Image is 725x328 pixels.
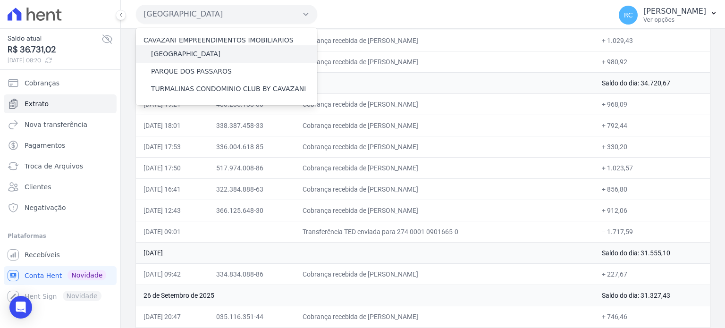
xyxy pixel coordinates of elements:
span: Clientes [25,182,51,192]
td: [DATE] 12:43 [136,200,209,221]
span: Extrato [25,99,49,109]
td: Cobrança recebida de [PERSON_NAME] [295,30,594,51]
td: 322.384.888-63 [209,178,295,200]
span: Negativação [25,203,66,212]
a: Clientes [4,177,117,196]
a: Recebíveis [4,245,117,264]
p: [PERSON_NAME] [643,7,706,16]
td: Saldo do dia: 31.555,10 [594,242,710,263]
td: Cobrança recebida de [PERSON_NAME] [295,51,594,72]
span: Conta Hent [25,271,62,280]
td: + 1.029,43 [594,30,710,51]
td: Cobrança recebida de [PERSON_NAME] [295,178,594,200]
a: Cobranças [4,74,117,93]
span: Recebíveis [25,250,60,260]
span: Troca de Arquivos [25,161,83,171]
div: Plataformas [8,230,113,242]
a: Negativação [4,198,117,217]
td: Cobrança recebida de [PERSON_NAME] [295,200,594,221]
td: 366.125.648-30 [209,200,295,221]
td: 336.004.618-85 [209,136,295,157]
td: + 330,20 [594,136,710,157]
td: 334.834.088-86 [209,263,295,285]
td: [DATE] 16:41 [136,178,209,200]
td: Transferência TED enviada para 274 0001 0901665-0 [295,221,594,242]
td: 517.974.008-86 [209,157,295,178]
a: Extrato [4,94,117,113]
td: Cobrança recebida de [PERSON_NAME] [295,93,594,115]
a: Troca de Arquivos [4,157,117,176]
label: CAVAZANI EMPREENDIMENTOS IMOBILIARIOS [143,36,294,44]
td: + 227,67 [594,263,710,285]
span: Cobranças [25,78,59,88]
label: TURMALINAS CONDOMINIO CLUB BY CAVAZANI [151,84,306,94]
td: + 1.023,57 [594,157,710,178]
td: Cobrança recebida de [PERSON_NAME] [295,263,594,285]
td: [DATE] 19:21 [136,93,209,115]
td: + 980,92 [594,51,710,72]
span: Pagamentos [25,141,65,150]
td: + 968,09 [594,93,710,115]
td: + 912,06 [594,200,710,221]
td: 035.116.351-44 [209,306,295,327]
span: [DATE] 08:20 [8,56,101,65]
td: [DATE] 18:01 [136,115,209,136]
label: PARQUE DOS PASSAROS [151,67,232,76]
a: Pagamentos [4,136,117,155]
p: Ver opções [643,16,706,24]
td: [DATE] [136,72,594,93]
td: − 1.717,59 [594,221,710,242]
td: Cobrança recebida de [PERSON_NAME] [295,306,594,327]
span: RC [624,12,633,18]
td: + 856,80 [594,178,710,200]
td: Cobrança recebida de [PERSON_NAME] [295,115,594,136]
div: Open Intercom Messenger [9,296,32,319]
button: RC [PERSON_NAME] Ver opções [611,2,725,28]
td: [DATE] 09:42 [136,263,209,285]
label: [GEOGRAPHIC_DATA] [151,49,220,59]
span: Saldo atual [8,34,101,43]
td: + 746,46 [594,306,710,327]
nav: Sidebar [8,74,113,306]
td: Saldo do dia: 34.720,67 [594,72,710,93]
td: [DATE] [136,242,594,263]
a: Nova transferência [4,115,117,134]
td: Cobrança recebida de [PERSON_NAME] [295,157,594,178]
span: Novidade [67,270,106,280]
td: [DATE] 09:01 [136,221,209,242]
span: R$ 36.731,02 [8,43,101,56]
a: Conta Hent Novidade [4,266,117,285]
td: + 792,44 [594,115,710,136]
td: 26 de Setembro de 2025 [136,285,594,306]
td: Cobrança recebida de [PERSON_NAME] [295,136,594,157]
td: [DATE] 17:50 [136,157,209,178]
span: Nova transferência [25,120,87,129]
td: Saldo do dia: 31.327,43 [594,285,710,306]
button: [GEOGRAPHIC_DATA] [136,5,317,24]
td: [DATE] 20:47 [136,306,209,327]
td: [DATE] 17:53 [136,136,209,157]
td: 338.387.458-33 [209,115,295,136]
